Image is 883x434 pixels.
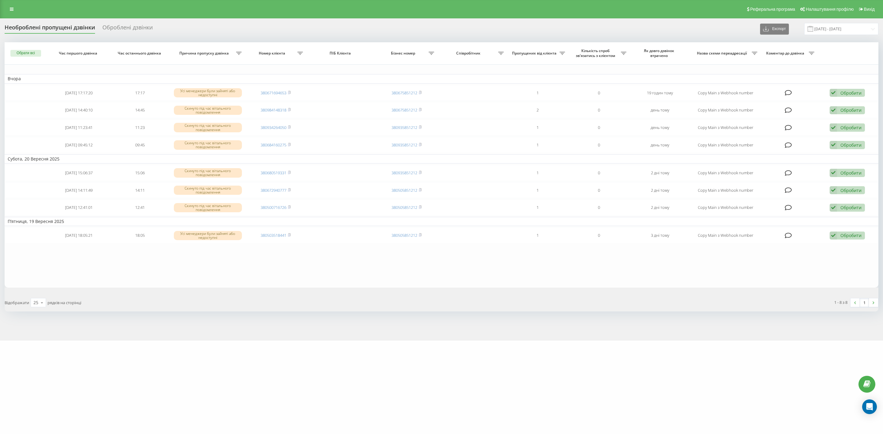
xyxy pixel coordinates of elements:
td: [DATE] 17:17:20 [48,85,110,101]
div: Обробити [840,90,862,96]
td: [DATE] 14:11:49 [48,182,110,198]
button: Експорт [760,24,789,35]
div: Скинуто під час вітального повідомлення [174,186,242,195]
td: Copy Main з Webhook number [690,199,760,216]
a: 380505851212 [392,205,417,210]
td: 0 [568,227,629,243]
a: 1 [860,298,869,307]
td: [DATE] 12:41:01 [48,199,110,216]
span: Відображати [5,300,29,305]
div: Обробити [840,205,862,210]
a: 380503518441 [261,232,286,238]
span: Реферальна програма [750,7,795,12]
td: Copy Main з Webhook number [690,119,760,136]
td: 0 [568,119,629,136]
div: Обробити [840,125,862,130]
td: Copy Main з Webhook number [690,165,760,181]
a: 380684160275 [261,142,286,148]
div: Обробити [840,142,862,148]
td: Copy Main з Webhook number [690,182,760,198]
span: Пропущених від клієнта [510,51,560,56]
td: 0 [568,165,629,181]
td: 12:41 [109,199,171,216]
td: [DATE] 15:06:37 [48,165,110,181]
a: 380505851212 [392,187,417,193]
td: 19 годин тому [629,85,691,101]
td: [DATE] 09:45:12 [48,137,110,153]
div: Скинуто під час вітального повідомлення [174,140,242,149]
div: Скинуто під час вітального повідомлення [174,203,242,212]
div: 1 - 8 з 8 [834,299,847,305]
div: Обробити [840,170,862,176]
td: 0 [568,137,629,153]
td: 2 дні тому [629,199,691,216]
a: 380984148318 [261,107,286,113]
span: Причина пропуску дзвінка [174,51,235,56]
div: Скинуто під час вітального повідомлення [174,123,242,132]
a: 380672940777 [261,187,286,193]
div: Скинуто під час вітального повідомлення [174,168,242,177]
span: Кількість спроб зв'язатись з клієнтом [571,48,621,58]
td: 17:17 [109,85,171,101]
span: Бізнес номер [379,51,429,56]
td: 1 [507,119,568,136]
span: Налаштування профілю [806,7,854,12]
td: Copy Main з Webhook number [690,227,760,243]
a: 380934264050 [261,125,286,130]
td: 1 [507,85,568,101]
td: день тому [629,102,691,118]
div: Обробити [840,187,862,193]
td: 1 [507,227,568,243]
a: 380671694653 [261,90,286,96]
td: 2 [507,102,568,118]
td: Copy Main з Webhook number [690,102,760,118]
div: Обробити [840,232,862,238]
div: 25 [33,300,38,306]
a: 380505851212 [392,232,417,238]
td: 3 дні тому [629,227,691,243]
td: 1 [507,199,568,216]
span: Співробітник [440,51,498,56]
a: 380935851212 [392,125,417,130]
div: Усі менеджери були зайняті або недоступні [174,88,242,97]
td: Copy Main з Webhook number [690,85,760,101]
td: [DATE] 14:40:10 [48,102,110,118]
td: Субота, 20 Вересня 2025 [5,154,878,164]
td: 2 дні тому [629,182,691,198]
div: Оброблені дзвінки [102,24,153,34]
td: 0 [568,182,629,198]
td: [DATE] 11:23:41 [48,119,110,136]
span: рядків на сторінці [48,300,81,305]
td: день тому [629,119,691,136]
div: Open Intercom Messenger [862,399,877,414]
td: 15:06 [109,165,171,181]
span: Як довго дзвінок втрачено [635,48,685,58]
span: Номер клієнта [248,51,298,56]
td: 18:05 [109,227,171,243]
td: 0 [568,199,629,216]
span: Вихід [864,7,875,12]
td: Copy Main з Webhook number [690,137,760,153]
a: 380935851212 [392,170,417,175]
span: Час останнього дзвінка [115,51,165,56]
a: 380675851212 [392,90,417,96]
td: 09:45 [109,137,171,153]
td: день тому [629,137,691,153]
button: Обрати всі [10,50,41,57]
td: Вчора [5,74,878,83]
td: 11:23 [109,119,171,136]
a: 380500716726 [261,205,286,210]
a: 380675851212 [392,107,417,113]
span: Час першого дзвінка [54,51,104,56]
td: 0 [568,85,629,101]
span: ПІБ Клієнта [312,51,370,56]
td: [DATE] 18:05:21 [48,227,110,243]
div: Скинуто під час вітального повідомлення [174,106,242,115]
td: 14:11 [109,182,171,198]
span: Назва схеми переадресації [694,51,751,56]
td: П’ятниця, 19 Вересня 2025 [5,217,878,226]
span: Коментар до дзвінка [763,51,808,56]
td: 1 [507,165,568,181]
div: Необроблені пропущені дзвінки [5,24,95,34]
td: 2 дні тому [629,165,691,181]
